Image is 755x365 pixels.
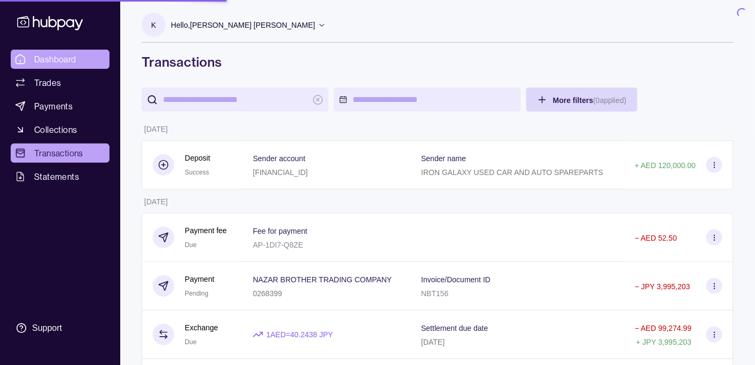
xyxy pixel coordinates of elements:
p: Settlement due date [421,324,488,332]
p: 0268399 [253,289,282,298]
div: Support [32,322,62,334]
p: [DATE] [144,197,168,206]
a: Trades [11,73,110,92]
p: AP-1DI7-Q8ZE [253,241,303,249]
span: Due [185,241,197,249]
p: + AED 120,000.00 [635,161,696,170]
p: Deposit [185,152,210,164]
button: More filters(0applied) [526,88,637,112]
span: Success [185,169,209,176]
p: ( 0 applied) [593,96,626,105]
p: Sender name [421,154,466,163]
span: Payments [34,100,73,113]
p: NBT156 [421,289,448,298]
p: K [151,19,156,31]
p: Fee for payment [253,227,307,235]
p: − AED 52.50 [635,234,677,242]
p: 1 AED = 40.2438 JPY [266,329,333,340]
span: Pending [185,290,208,297]
a: Collections [11,120,110,139]
span: Collections [34,123,77,136]
p: Invoice/Document ID [421,275,491,284]
p: Hello, [PERSON_NAME] [PERSON_NAME] [171,19,315,31]
p: [DATE] [421,338,445,346]
p: [DATE] [144,125,168,133]
p: Payment fee [185,225,227,236]
input: search [163,88,307,112]
p: + JPY 3,995,203 [636,338,692,346]
span: Transactions [34,147,83,160]
span: Dashboard [34,53,76,66]
a: Support [11,317,110,339]
p: Exchange [185,322,218,334]
a: Dashboard [11,50,110,69]
p: − AED 99,274.99 [635,324,691,332]
a: Statements [11,167,110,186]
span: Trades [34,76,61,89]
p: − JPY 3,995,203 [635,282,690,291]
p: [FINANCIAL_ID] [253,168,308,177]
p: NAZAR BROTHER TRADING COMPANY [253,275,392,284]
p: Payment [185,273,214,285]
p: IRON GALAXY USED CAR AND AUTO SPAREPARTS [421,168,603,177]
span: More filters [553,96,627,105]
span: Statements [34,170,79,183]
a: Transactions [11,144,110,163]
p: Sender account [253,154,305,163]
h1: Transactions [142,53,734,70]
span: Due [185,338,197,346]
a: Payments [11,97,110,116]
